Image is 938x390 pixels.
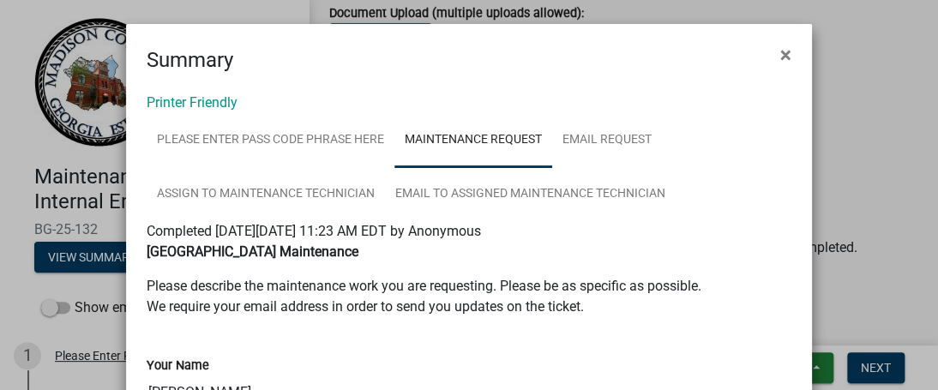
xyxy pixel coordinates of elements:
[394,113,552,168] a: Maintenance Request
[147,94,238,111] a: Printer Friendly
[385,167,676,222] a: Email to Assigned Maintenance Technician
[147,113,394,168] a: Please Enter Pass Code Phrase Here
[147,167,385,222] a: Assign to Maintenance Technician
[147,276,791,317] p: Please describe the maintenance work you are requesting. Please be as specific as possible. We re...
[552,113,662,168] a: Email Request
[780,43,791,67] span: ×
[147,243,358,260] strong: [GEOGRAPHIC_DATA] Maintenance
[147,45,233,75] h4: Summary
[147,360,209,372] label: Your Name
[147,223,481,239] span: Completed [DATE][DATE] 11:23 AM EDT by Anonymous
[767,31,805,79] button: Close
